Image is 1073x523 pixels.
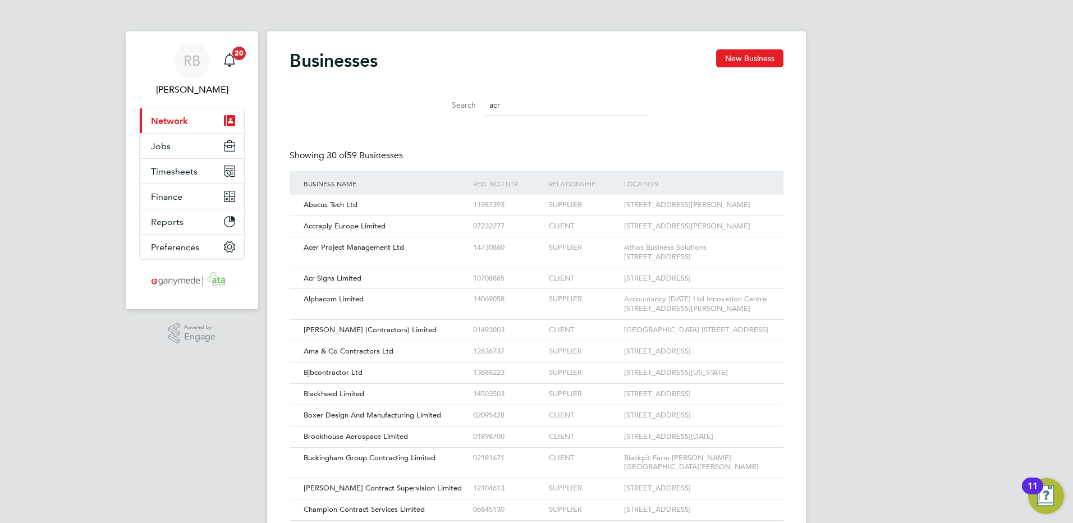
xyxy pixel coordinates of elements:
[139,83,245,97] span: Renata Barbosa
[470,216,545,237] div: 07232277
[470,363,545,383] div: 13688223
[140,108,244,133] button: Network
[301,319,772,329] a: [PERSON_NAME] (Contractors) Limited01493003CLIENT[GEOGRAPHIC_DATA] [STREET_ADDRESS]
[546,405,621,426] div: CLIENT
[304,453,435,462] span: Buckingham Group Contracting Limited
[470,237,545,258] div: 14730860
[140,134,244,158] button: Jobs
[304,483,462,493] span: [PERSON_NAME] Contract Supervision Limited
[621,478,772,499] div: [STREET_ADDRESS]
[151,242,199,253] span: Preferences
[546,448,621,469] div: CLIENT
[304,221,386,231] span: Accraply Europe Limited
[470,499,545,520] div: 06845130
[621,289,772,319] div: Accountancy [DATE] Ltd Innovation Centre [STREET_ADDRESS][PERSON_NAME]
[546,216,621,237] div: CLIENT
[304,368,363,377] span: Bjbcontractor Ltd
[301,268,772,277] a: Acr Signs Limited10708865CLIENT[STREET_ADDRESS]
[304,410,441,420] span: Boxer Design And Manufacturing Limited
[301,426,772,435] a: Brookhouse Aerospace Limited01898700CLIENT[STREET_ADDRESS][DATE]
[621,499,772,520] div: [STREET_ADDRESS]
[304,389,364,398] span: Blackheed Limited
[425,100,476,110] label: Search
[232,47,246,60] span: 20
[327,150,347,161] span: 30 of
[151,191,182,202] span: Finance
[151,116,188,126] span: Network
[139,271,245,289] a: Go to home page
[546,478,621,499] div: SUPPLIER
[304,273,361,283] span: Acr Signs Limited
[304,346,393,356] span: Ama & Co Contractors Ltd
[301,499,772,508] a: Champion Contract Services Limited06845130SUPPLIER[STREET_ADDRESS]
[621,426,772,447] div: [STREET_ADDRESS][DATE]
[184,332,215,342] span: Engage
[148,271,236,289] img: ganymedesolutions-logo-retina.png
[301,171,470,196] div: Business Name
[151,166,198,177] span: Timesheets
[621,268,772,289] div: [STREET_ADDRESS]
[621,384,772,405] div: [STREET_ADDRESS]
[301,194,772,204] a: Abacus Tech Ltd11987393SUPPLIER[STREET_ADDRESS][PERSON_NAME]
[301,447,772,457] a: Buckingham Group Contracting Limited02181671CLIENTBlackpit Farm [PERSON_NAME][GEOGRAPHIC_DATA][PE...
[484,94,648,116] input: Business name or registration number
[546,384,621,405] div: SUPPLIER
[470,171,545,196] div: Reg. No / UTR
[470,448,545,469] div: 02181671
[546,341,621,362] div: SUPPLIER
[470,320,545,341] div: 01493003
[621,405,772,426] div: [STREET_ADDRESS]
[546,268,621,289] div: CLIENT
[470,426,545,447] div: 01898700
[470,289,545,310] div: 14069058
[621,237,772,268] div: Athos Business Solutions [STREET_ADDRESS]
[140,159,244,183] button: Timesheets
[470,268,545,289] div: 10708865
[470,405,545,426] div: 02095428
[546,237,621,258] div: SUPPLIER
[304,432,408,441] span: Brookhouse Aerospace Limited
[470,341,545,362] div: 12636737
[151,141,171,152] span: Jobs
[301,383,772,393] a: Blackheed Limited14503503SUPPLIER[STREET_ADDRESS]
[168,323,216,344] a: Powered byEngage
[301,288,772,298] a: Alphacom Limited14069058SUPPLIERAccountancy [DATE] Ltd Innovation Centre [STREET_ADDRESS][PERSON_...
[140,209,244,234] button: Reports
[546,289,621,310] div: SUPPLIER
[470,195,545,215] div: 11987393
[621,216,772,237] div: [STREET_ADDRESS][PERSON_NAME]
[304,325,437,334] span: [PERSON_NAME] (Contractors) Limited
[1028,478,1064,514] button: Open Resource Center, 11 new notifications
[301,215,772,225] a: Accraply Europe Limited07232277CLIENT[STREET_ADDRESS][PERSON_NAME]
[140,184,244,209] button: Finance
[546,171,621,196] div: Relationship
[546,363,621,383] div: SUPPLIER
[546,195,621,215] div: SUPPLIER
[151,217,184,227] span: Reports
[304,200,357,209] span: Abacus Tech Ltd
[621,448,772,478] div: Blackpit Farm [PERSON_NAME][GEOGRAPHIC_DATA][PERSON_NAME]
[301,478,772,487] a: [PERSON_NAME] Contract Supervision Limited12104613SUPPLIER[STREET_ADDRESS]
[184,53,200,68] span: RB
[304,504,425,514] span: Champion Contract Services Limited
[290,150,405,162] div: Showing
[301,362,772,371] a: Bjbcontractor Ltd13688223SUPPLIER[STREET_ADDRESS][US_STATE]
[716,49,783,67] button: New Business
[301,341,772,350] a: Ama & Co Contractors Ltd12636737SUPPLIER[STREET_ADDRESS]
[470,478,545,499] div: 12104613
[126,31,258,309] nav: Main navigation
[546,426,621,447] div: CLIENT
[621,195,772,215] div: [STREET_ADDRESS][PERSON_NAME]
[546,320,621,341] div: CLIENT
[621,171,772,196] div: Location
[327,150,403,161] span: 59 Businesses
[470,384,545,405] div: 14503503
[621,320,772,341] div: [GEOGRAPHIC_DATA] [STREET_ADDRESS]
[621,341,772,362] div: [STREET_ADDRESS]
[301,405,772,414] a: Boxer Design And Manufacturing Limited02095428CLIENT[STREET_ADDRESS]
[304,294,364,304] span: Alphacom Limited
[546,499,621,520] div: SUPPLIER
[304,242,404,252] span: Acer Project Management Ltd
[218,43,241,79] a: 20
[290,49,378,72] h2: Businesses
